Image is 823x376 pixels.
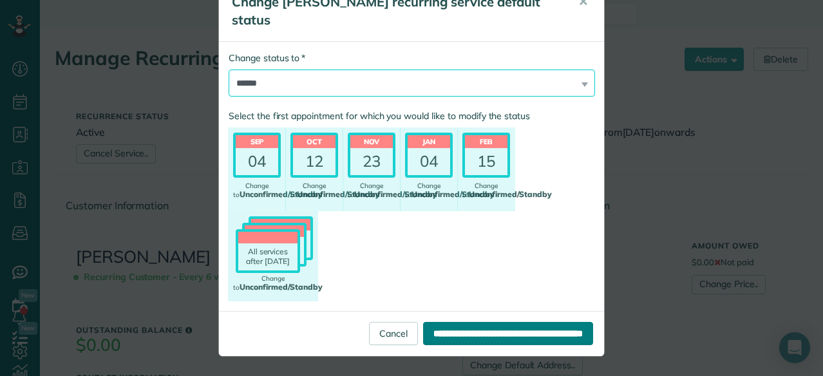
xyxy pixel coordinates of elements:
label: Change status to [229,52,305,64]
div: All services after [DATE] [238,243,298,270]
header: Oct [293,135,336,148]
div: Change to [233,275,313,292]
div: Change to [462,182,510,199]
a: Cancel [369,322,418,345]
label: Select the first appointment for which you would like to modify the status [229,109,594,122]
span: Unconfirmed/Standby [240,189,323,199]
span: Unconfirmed/Standby [240,282,323,292]
div: 15 [465,148,507,175]
div: 12 [293,148,336,175]
span: Unconfirmed/Standby [297,189,380,199]
header: Feb [465,135,507,148]
header: Sep [236,135,278,148]
span: Unconfirmed/Standby [469,189,552,199]
header: Jan [408,135,450,148]
div: Change to [233,182,281,199]
span: Unconfirmed/Standby [354,189,437,199]
div: Change to [405,182,453,199]
div: 23 [350,148,393,175]
div: 04 [236,148,278,175]
header: Nov [350,135,393,148]
span: Unconfirmed/Standby [411,189,495,199]
div: Change to [290,182,338,199]
div: 04 [408,148,450,175]
div: Change to [348,182,395,199]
